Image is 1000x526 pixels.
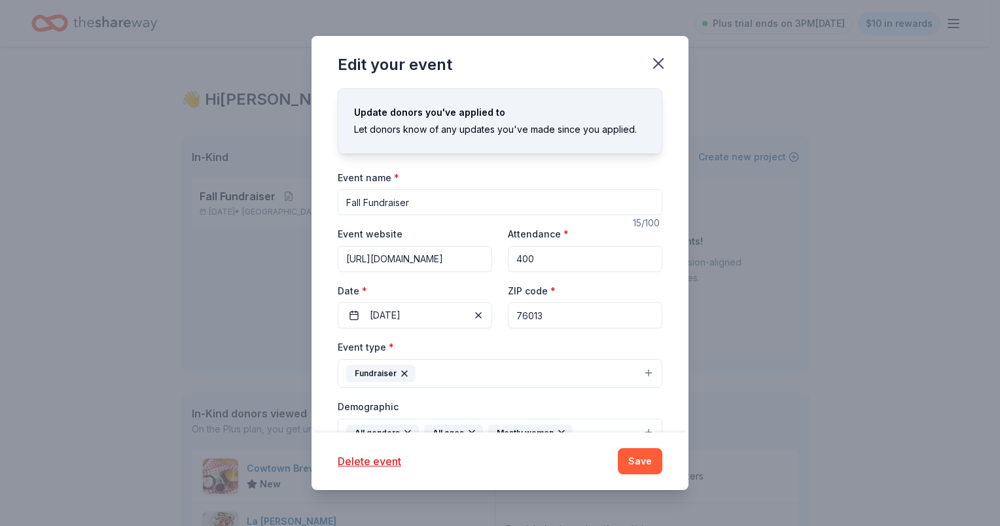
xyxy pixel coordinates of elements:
label: Event type [338,341,394,354]
input: 12345 (U.S. only) [508,302,662,328]
div: Fundraiser [346,365,416,382]
div: Update donors you've applied to [354,105,646,120]
label: ZIP code [508,285,556,298]
label: Attendance [508,228,569,241]
label: Event website [338,228,402,241]
label: Date [338,285,492,298]
div: Edit your event [338,54,452,75]
button: All gendersAll agesMostly women20-30 yrs [338,419,662,470]
div: All ages [424,425,483,442]
input: https://www... [338,246,492,272]
label: Event name [338,171,399,184]
div: All genders [346,425,419,442]
div: Mostly women [488,425,573,442]
input: Spring Fundraiser [338,189,662,215]
div: 15 /100 [633,215,662,231]
button: Fundraiser [338,359,662,388]
div: Let donors know of any updates you've made since you applied. [354,122,646,137]
label: Demographic [338,400,399,413]
input: 20 [508,246,662,272]
button: Save [618,448,662,474]
button: Delete event [338,453,401,469]
button: [DATE] [338,302,492,328]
